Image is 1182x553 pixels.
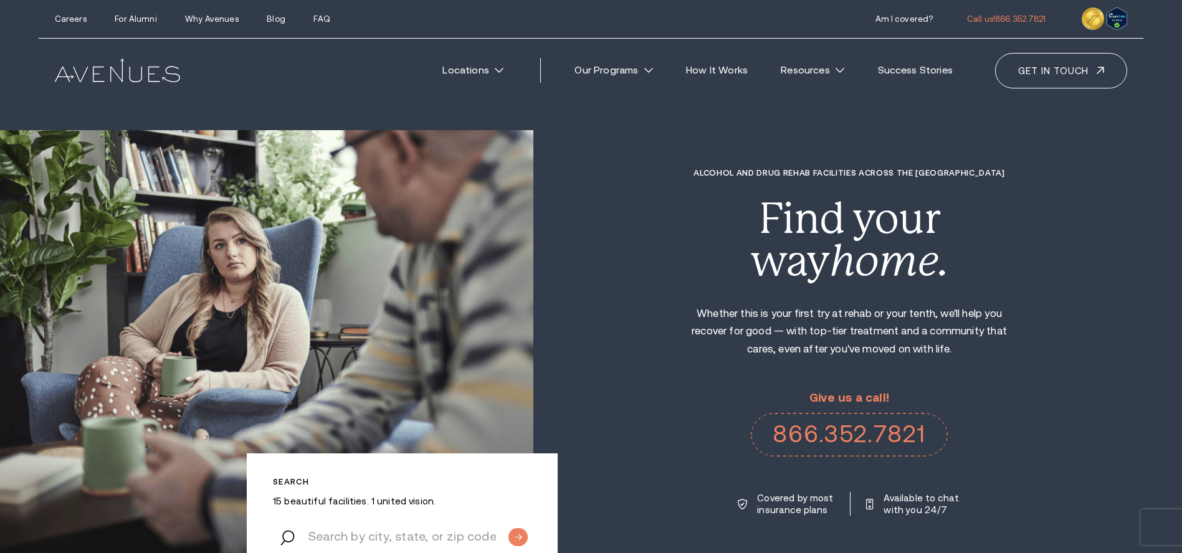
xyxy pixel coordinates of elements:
[562,57,665,84] a: Our Programs
[830,236,948,285] i: home.
[995,53,1127,88] a: Get in touch
[875,14,933,24] a: Am I covered?
[751,413,948,456] a: 866.352.7821
[865,57,965,84] a: Success Stories
[1107,7,1127,30] img: Verify Approval for www.avenuesrecovery.com
[1107,11,1127,23] a: Verify LegitScript Approval for www.avenuesrecovery.com
[967,14,1046,24] a: Call us!866.352.7821
[115,14,156,24] a: For Alumni
[185,14,238,24] a: Why Avenues
[679,305,1019,359] p: Whether this is your first try at rehab or your tenth, we'll help you recover for good — with top...
[55,14,87,24] a: Careers
[738,492,834,516] a: Covered by most insurance plans
[884,492,961,516] p: Available to chat with you 24/7
[273,477,531,486] p: Search
[273,495,531,507] p: 15 beautiful facilities. 1 united vision.
[757,492,834,516] p: Covered by most insurance plans
[430,57,517,84] a: Locations
[508,528,528,546] input: Submit
[768,57,857,84] a: Resources
[674,57,761,84] a: How It Works
[995,14,1046,24] span: 866.352.7821
[267,14,285,24] a: Blog
[866,492,961,516] a: Available to chat with you 24/7
[313,14,330,24] a: FAQ
[751,392,948,405] p: Give us a call!
[679,197,1019,283] div: Find your way
[679,168,1019,177] h1: Alcohol and Drug Rehab Facilities across the [GEOGRAPHIC_DATA]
